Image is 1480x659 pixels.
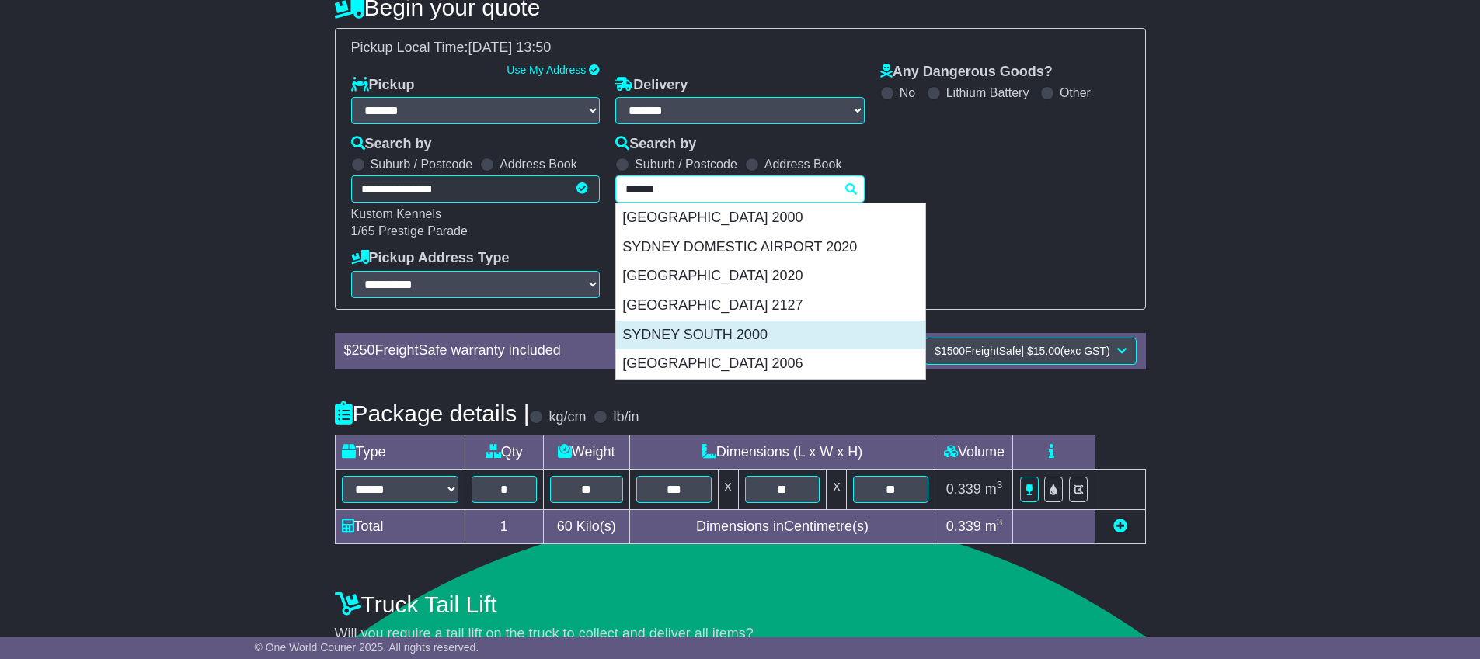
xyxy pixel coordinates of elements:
span: 250 [352,342,375,358]
div: [GEOGRAPHIC_DATA] 2000 [616,203,925,233]
label: Delivery [615,77,688,94]
label: Other [1060,85,1091,100]
a: Use My Address [507,64,586,76]
button: $1500FreightSafe| $15.00(exc GST) [925,338,1136,365]
span: Kustom Kennels [351,207,442,220]
span: 15.00 [1033,345,1060,357]
span: 0.339 [946,519,981,534]
label: Search by [615,136,696,153]
h4: Package details | [335,401,530,426]
label: lb/in [613,409,639,426]
td: Dimensions in Centimetre(s) [629,509,935,543]
label: Suburb / Postcode [371,157,473,172]
td: Dimensions (L x W x H) [629,435,935,469]
h4: Truck Tail Lift [335,591,1146,617]
span: [DATE] 13:50 [468,40,552,55]
a: Add new item [1113,519,1127,534]
td: x [718,469,738,509]
span: m [985,519,1003,534]
div: [GEOGRAPHIC_DATA] 2020 [616,262,925,291]
span: 0.339 [946,481,981,497]
label: No [900,85,915,100]
div: $ FreightSafe warranty included [336,342,799,359]
td: Weight [543,435,629,469]
label: Pickup Address Type [351,250,510,267]
td: 1 [465,509,543,543]
span: m [985,481,1003,497]
td: Type [335,435,465,469]
div: SYDNEY DOMESTIC AIRPORT 2020 [616,233,925,262]
sup: 3 [997,516,1003,528]
td: Qty [465,435,543,469]
span: 1500 [941,345,965,357]
label: kg/cm [548,409,586,426]
label: Lithium Battery [946,85,1029,100]
span: © One World Courier 2025. All rights reserved. [255,641,479,654]
label: Address Book [764,157,842,172]
td: Kilo(s) [543,509,629,543]
td: Volume [935,435,1013,469]
td: x [827,469,847,509]
span: $ FreightSafe [935,345,1113,357]
div: Pickup Local Time: [343,40,1137,57]
span: | $ (exc GST) [1021,345,1109,357]
div: SYDNEY SOUTH 2000 [616,321,925,350]
span: 60 [557,519,573,534]
td: Total [335,509,465,543]
label: Pickup [351,77,415,94]
label: Search by [351,136,432,153]
sup: 3 [997,479,1003,491]
div: [GEOGRAPHIC_DATA] 2127 [616,291,925,321]
label: Suburb / Postcode [635,157,737,172]
label: Any Dangerous Goods? [880,64,1053,81]
div: [GEOGRAPHIC_DATA] 2006 [616,349,925,379]
span: 1/65 Prestige Parade [351,224,468,238]
label: Address Book [500,157,577,172]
